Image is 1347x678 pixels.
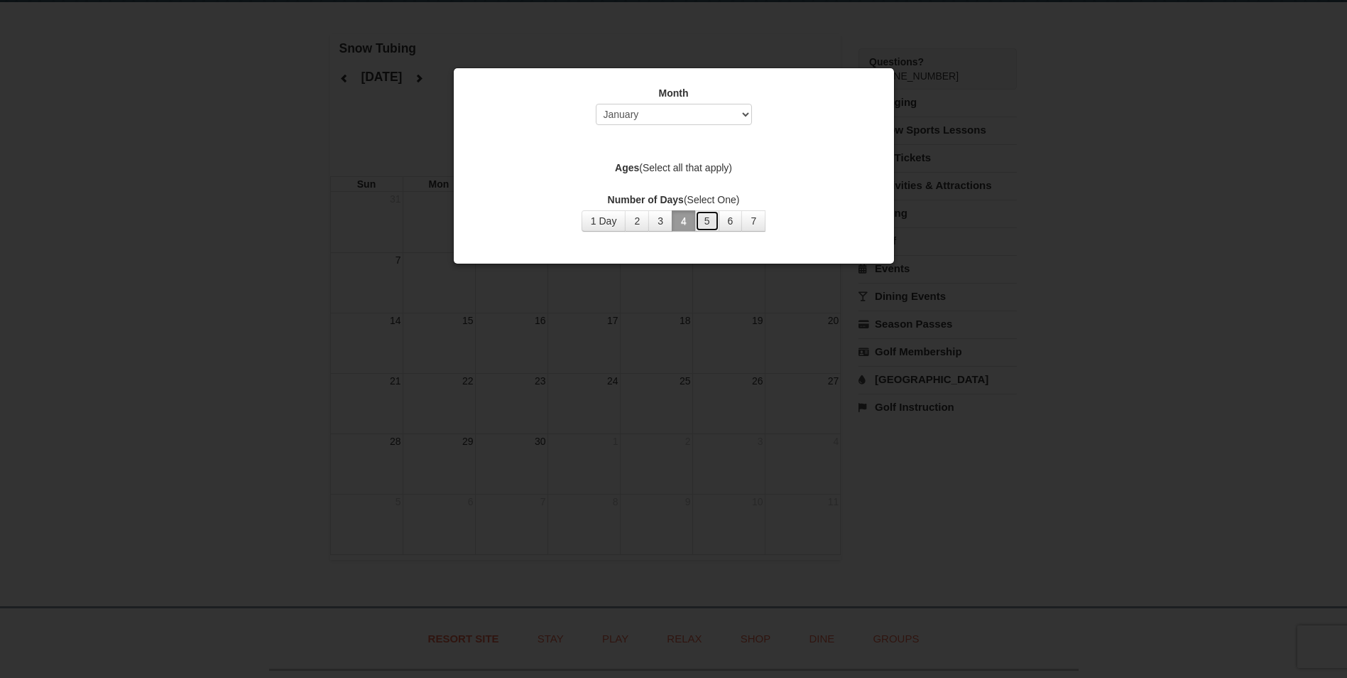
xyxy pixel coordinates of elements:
strong: Month [659,87,689,99]
button: 5 [695,210,719,232]
label: (Select all that apply) [471,161,876,175]
button: 7 [741,210,765,232]
button: 2 [625,210,649,232]
strong: Ages [615,162,639,173]
button: 1 Day [582,210,626,232]
label: (Select One) [471,193,876,207]
button: 3 [648,210,672,232]
button: 6 [719,210,743,232]
button: 4 [672,210,696,232]
strong: Number of Days [608,194,684,205]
